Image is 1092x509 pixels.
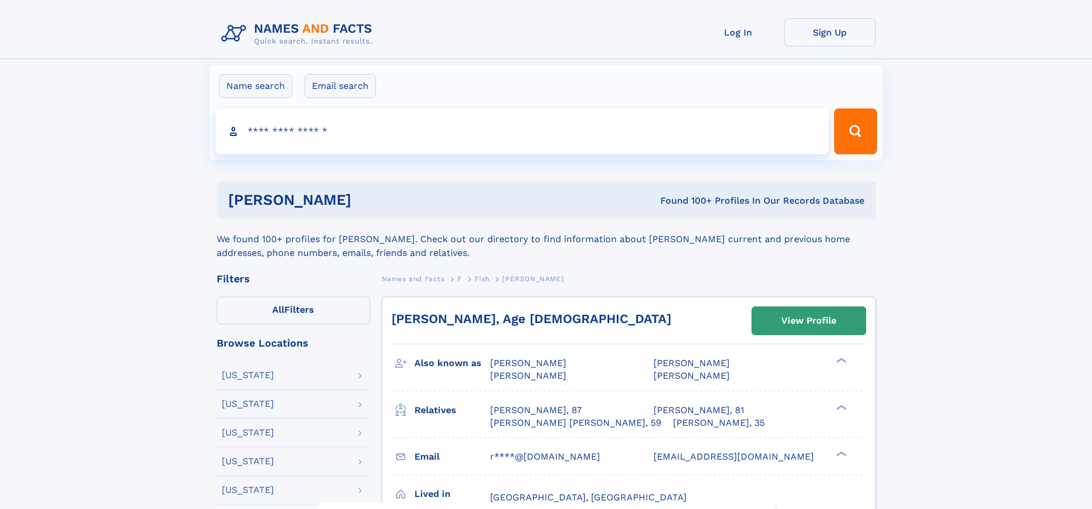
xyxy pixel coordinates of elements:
[752,307,866,335] a: View Profile
[653,451,814,462] span: [EMAIL_ADDRESS][DOMAIN_NAME]
[781,308,836,334] div: View Profile
[673,417,765,429] a: [PERSON_NAME], 35
[833,357,847,364] div: ❯
[475,275,489,283] span: Fish
[272,304,284,315] span: All
[414,401,490,420] h3: Relatives
[692,18,784,46] a: Log In
[222,457,274,466] div: [US_STATE]
[414,353,490,373] h3: Also known as
[833,450,847,457] div: ❯
[506,195,864,207] div: Found 100+ Profiles In Our Records Database
[217,297,370,324] label: Filters
[457,271,462,286] a: F
[222,428,274,437] div: [US_STATE]
[784,18,876,46] a: Sign Up
[217,274,370,284] div: Filters
[222,371,274,380] div: [US_STATE]
[833,403,847,411] div: ❯
[490,417,662,429] a: [PERSON_NAME] [PERSON_NAME], 59
[490,492,687,503] span: [GEOGRAPHIC_DATA], [GEOGRAPHIC_DATA]
[653,370,730,381] span: [PERSON_NAME]
[217,219,876,260] div: We found 100+ profiles for [PERSON_NAME]. Check out our directory to find information about [PERS...
[414,447,490,467] h3: Email
[382,271,445,286] a: Names and Facts
[228,193,506,207] h1: [PERSON_NAME]
[219,74,292,98] label: Name search
[490,370,566,381] span: [PERSON_NAME]
[216,108,829,154] input: search input
[217,338,370,348] div: Browse Locations
[834,108,876,154] button: Search Button
[414,484,490,504] h3: Lived in
[490,404,582,417] a: [PERSON_NAME], 87
[653,404,744,417] a: [PERSON_NAME], 81
[222,485,274,495] div: [US_STATE]
[457,275,462,283] span: F
[490,358,566,368] span: [PERSON_NAME]
[653,358,730,368] span: [PERSON_NAME]
[222,399,274,409] div: [US_STATE]
[502,275,563,283] span: [PERSON_NAME]
[217,18,382,49] img: Logo Names and Facts
[304,74,376,98] label: Email search
[392,312,671,326] a: [PERSON_NAME], Age [DEMOGRAPHIC_DATA]
[475,271,489,286] a: Fish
